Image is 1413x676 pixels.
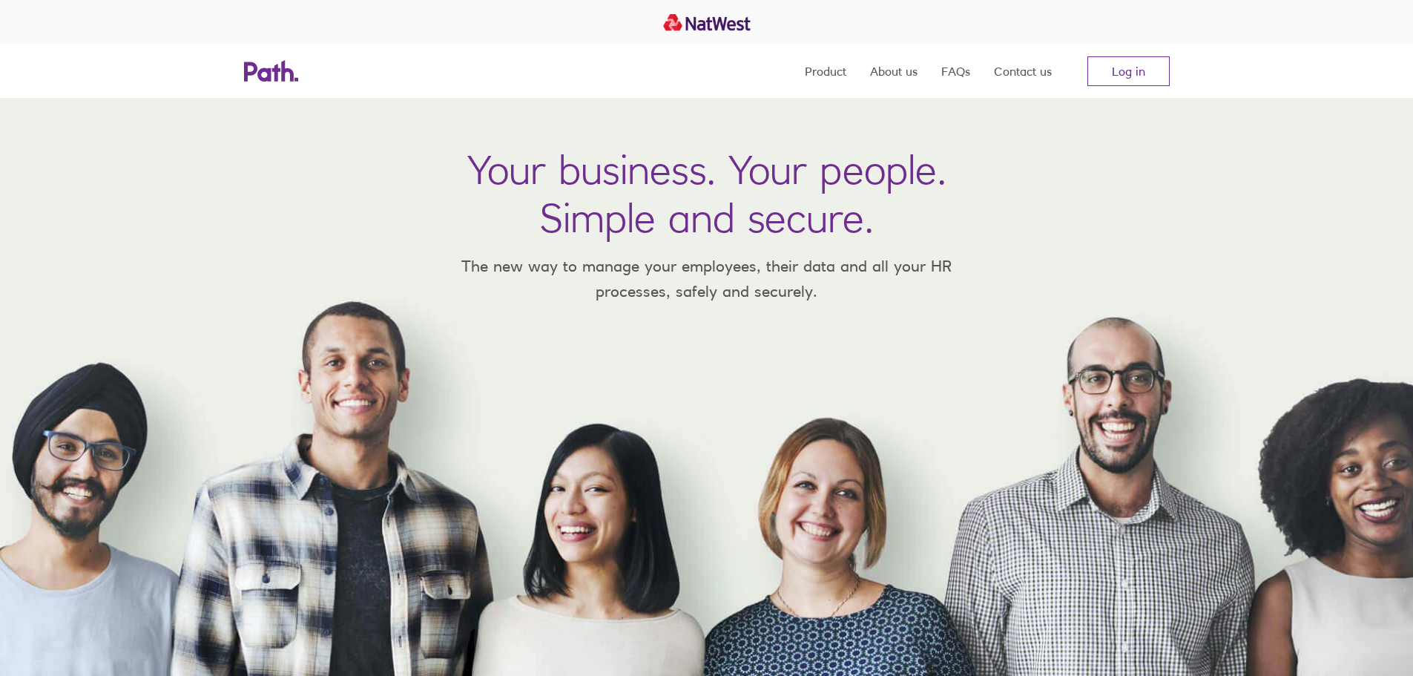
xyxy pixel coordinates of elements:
a: Product [805,45,846,98]
a: Contact us [994,45,1052,98]
a: FAQs [941,45,970,98]
a: Log in [1087,56,1170,86]
a: About us [870,45,918,98]
p: The new way to manage your employees, their data and all your HR processes, safely and securely. [440,254,974,303]
h1: Your business. Your people. Simple and secure. [467,145,946,242]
